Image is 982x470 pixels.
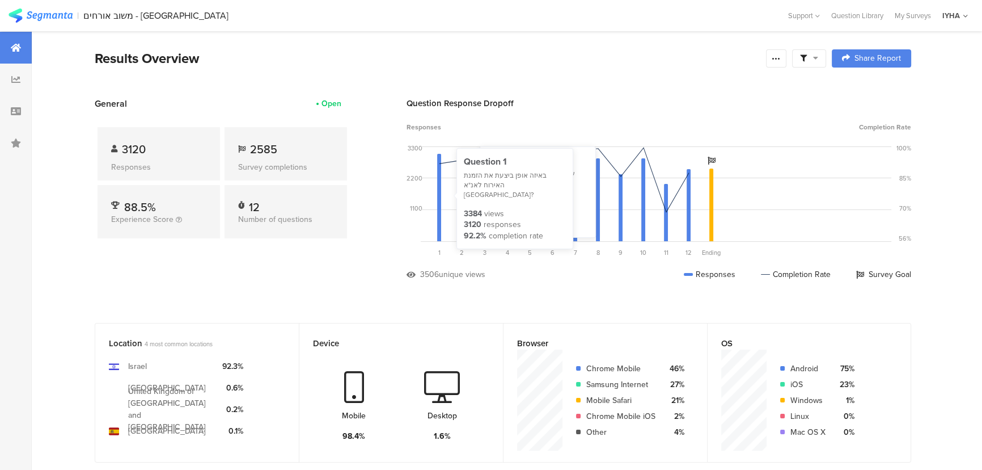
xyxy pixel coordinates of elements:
div: responses [484,219,521,230]
div: Chrome Mobile [586,363,655,375]
div: Survey completions [238,161,333,173]
div: Results Overview [95,48,760,69]
span: 8 [596,248,600,257]
div: Open [321,98,341,110]
div: Mobile Safari [586,395,655,406]
div: 0% [835,410,854,422]
span: 4 most common locations [145,339,213,349]
div: 21% [664,395,684,406]
span: Number of questions [238,213,312,225]
div: Samsung Internet [586,379,655,391]
div: unique views [439,268,485,280]
i: Survey Goal [708,157,716,165]
div: 23% [835,379,854,391]
div: Support [788,7,820,24]
div: 0.6% [222,382,243,394]
div: 1.6% [434,430,451,442]
div: 12 [249,199,260,210]
div: United Kingdom of [GEOGRAPHIC_DATA] and [GEOGRAPHIC_DATA] [128,385,213,433]
div: 100% [896,144,911,153]
span: Share Report [854,54,901,62]
span: 7 [574,248,577,257]
div: Ending [700,248,723,257]
span: 88.5% [124,199,156,216]
span: 6 [551,248,555,257]
div: 70% [899,204,911,213]
div: 3300 [408,144,422,153]
span: Responses [407,122,441,132]
div: Responses [111,161,206,173]
div: Device [313,337,471,350]
div: Android [790,363,826,375]
div: 1% [835,395,854,406]
div: 92.2% [464,230,486,242]
span: 3120 [122,141,146,158]
div: [GEOGRAPHIC_DATA] [128,425,206,437]
div: Windows [790,395,826,406]
div: 3506 [420,268,439,280]
div: 75% [835,363,854,375]
div: Chrome Mobile iOS [586,410,655,422]
div: iOS [790,379,826,391]
div: 2% [664,410,684,422]
span: 2 [460,248,464,257]
div: 2200 [407,174,422,183]
span: 11 [664,248,668,257]
div: Completion Rate [761,268,831,280]
span: Experience Score [111,213,173,225]
div: Desktop [427,410,457,422]
div: 1100 [410,204,422,213]
div: OS [721,337,878,350]
div: 4% [664,426,684,438]
div: 46% [664,363,684,375]
div: Mobile [342,410,366,422]
span: 5 [528,248,532,257]
div: Linux [790,410,826,422]
div: 27% [664,379,684,391]
div: | [77,9,79,22]
div: Israel [128,360,147,372]
span: General [95,97,127,110]
div: Browser [517,337,675,350]
div: IYHA [942,10,960,21]
div: 92.3% [222,360,243,372]
div: באיזה אופן ביצעת את הזמנת האירוח לאנ"א [GEOGRAPHIC_DATA]? [464,171,566,199]
div: Question Response Dropoff [407,97,911,110]
div: 0.1% [222,425,243,437]
span: 12 [685,248,692,257]
span: 10 [640,248,646,257]
div: 0.2% [222,404,243,416]
div: 3120 [464,219,481,230]
div: Survey Goal [856,268,911,280]
div: 3384 [464,208,482,220]
div: 0% [835,426,854,438]
div: Question 1 [464,156,566,168]
div: Mac OS X [790,426,826,438]
span: 1 [438,248,441,257]
img: segmanta logo [9,9,73,23]
div: 98.4% [342,430,365,442]
a: My Surveys [889,10,937,21]
div: Responses [684,268,735,280]
span: 3 [483,248,486,257]
span: 9 [619,248,623,257]
a: Question Library [826,10,889,21]
span: 2585 [250,141,277,158]
div: Other [586,426,655,438]
span: Completion Rate [859,122,911,132]
div: views [484,208,504,220]
div: 85% [899,174,911,183]
div: Location [109,337,266,350]
div: completion rate [489,230,543,242]
div: משוב אורחים - [GEOGRAPHIC_DATA] [83,10,228,21]
div: 56% [899,234,911,243]
div: [GEOGRAPHIC_DATA] [128,382,206,394]
span: 4 [506,248,509,257]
